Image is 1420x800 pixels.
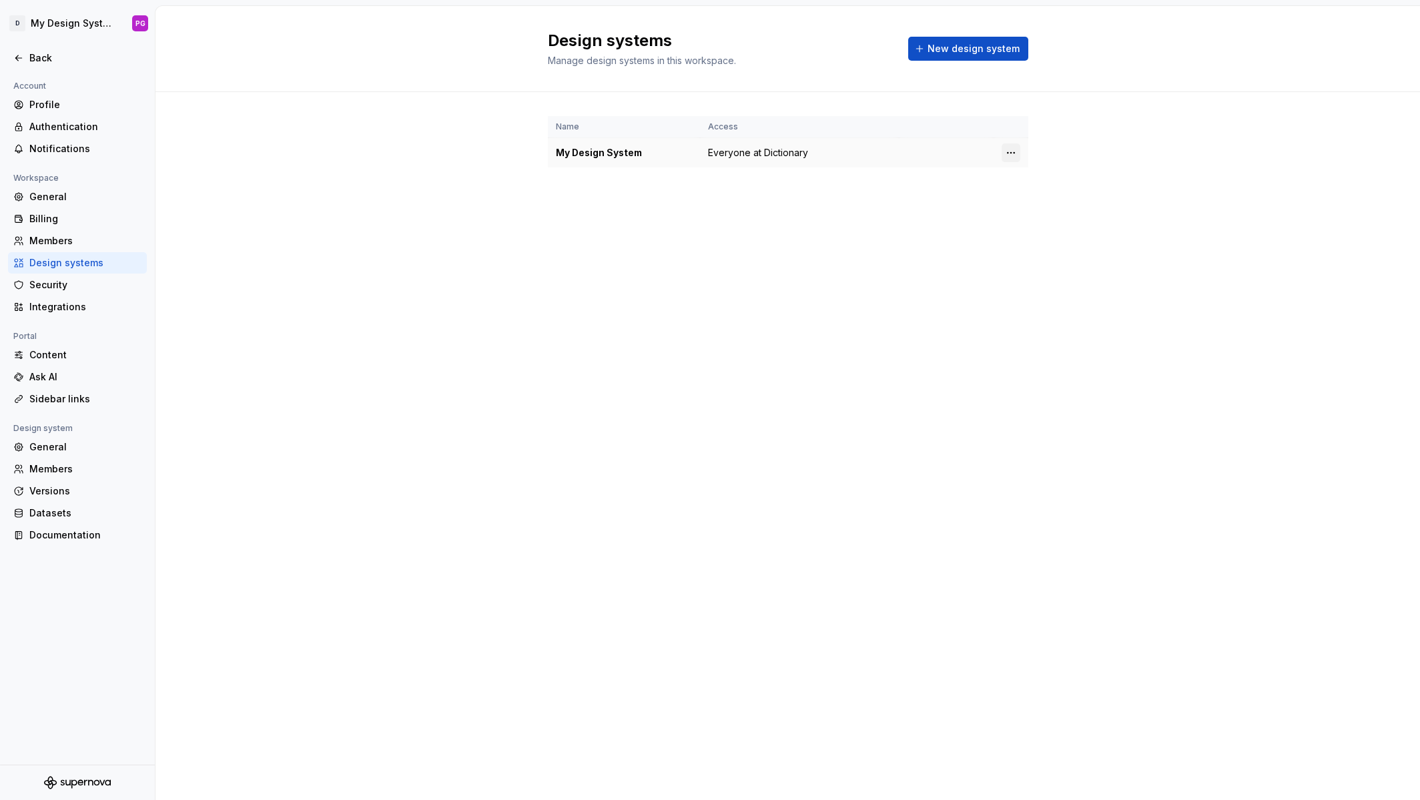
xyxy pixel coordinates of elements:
[29,484,141,498] div: Versions
[29,506,141,520] div: Datasets
[3,9,152,38] button: DMy Design SystemPG
[928,42,1020,55] span: New design system
[8,208,147,230] a: Billing
[8,296,147,318] a: Integrations
[8,230,147,252] a: Members
[8,344,147,366] a: Content
[135,18,145,29] div: PG
[29,440,141,454] div: General
[29,370,141,384] div: Ask AI
[29,348,141,362] div: Content
[548,55,736,66] span: Manage design systems in this workspace.
[29,190,141,204] div: General
[8,116,147,137] a: Authentication
[8,138,147,159] a: Notifications
[44,776,111,789] svg: Supernova Logo
[708,146,808,159] span: Everyone at Dictionary
[8,328,42,344] div: Portal
[548,116,700,138] th: Name
[8,366,147,388] a: Ask AI
[31,17,116,30] div: My Design System
[29,51,141,65] div: Back
[8,47,147,69] a: Back
[29,98,141,111] div: Profile
[8,420,78,436] div: Design system
[908,37,1028,61] button: New design system
[29,392,141,406] div: Sidebar links
[29,234,141,248] div: Members
[548,30,892,51] h2: Design systems
[8,78,51,94] div: Account
[700,116,899,138] th: Access
[8,94,147,115] a: Profile
[8,480,147,502] a: Versions
[29,462,141,476] div: Members
[9,15,25,31] div: D
[29,212,141,226] div: Billing
[8,502,147,524] a: Datasets
[8,170,64,186] div: Workspace
[8,252,147,274] a: Design systems
[8,436,147,458] a: General
[29,528,141,542] div: Documentation
[29,256,141,270] div: Design systems
[29,142,141,155] div: Notifications
[29,278,141,292] div: Security
[8,524,147,546] a: Documentation
[29,120,141,133] div: Authentication
[556,146,692,159] div: My Design System
[8,388,147,410] a: Sidebar links
[29,300,141,314] div: Integrations
[8,186,147,208] a: General
[8,458,147,480] a: Members
[8,274,147,296] a: Security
